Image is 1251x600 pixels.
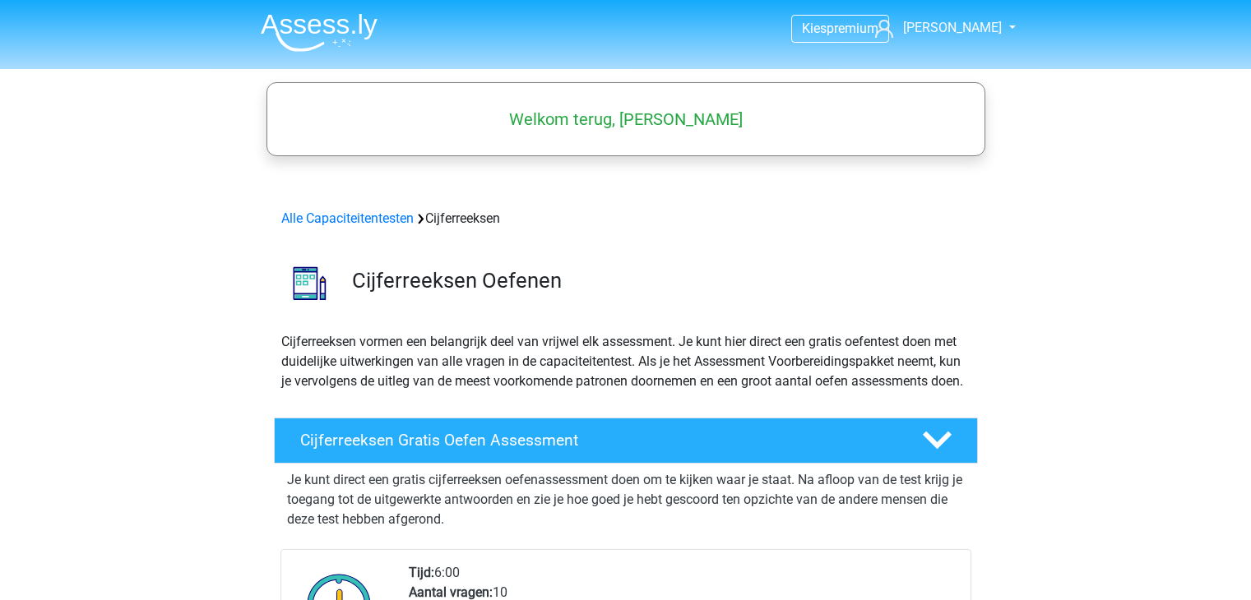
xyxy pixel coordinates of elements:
img: cijferreeksen [275,248,345,318]
a: [PERSON_NAME] [869,18,1003,38]
h3: Cijferreeksen Oefenen [352,268,965,293]
b: Tijd: [409,565,434,580]
h5: Welkom terug, [PERSON_NAME] [275,109,977,129]
span: [PERSON_NAME] [903,20,1002,35]
b: Aantal vragen: [409,584,493,600]
span: premium [827,21,878,36]
h4: Cijferreeksen Gratis Oefen Assessment [300,431,896,450]
p: Je kunt direct een gratis cijferreeksen oefenassessment doen om te kijken waar je staat. Na afloo... [287,470,965,529]
span: Kies [802,21,827,36]
a: Cijferreeksen Gratis Oefen Assessment [267,418,985,464]
a: Kiespremium [792,17,888,39]
img: Assessly [261,13,378,52]
p: Cijferreeksen vormen een belangrijk deel van vrijwel elk assessment. Je kunt hier direct een grat... [281,332,971,391]
div: Cijferreeksen [275,209,977,228]
a: Alle Capaciteitentesten [281,210,414,226]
